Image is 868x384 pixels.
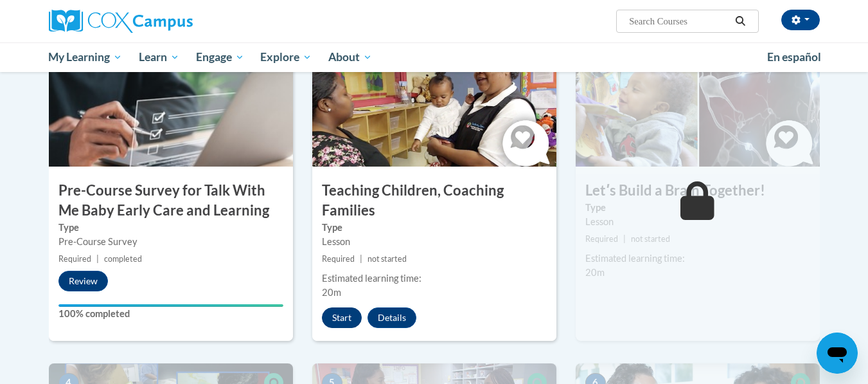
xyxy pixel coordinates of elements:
[312,181,556,221] h3: Teaching Children, Coaching Families
[58,254,91,264] span: Required
[368,254,407,264] span: not started
[252,42,320,72] a: Explore
[58,271,108,291] button: Review
[49,38,293,167] img: Course Image
[130,42,188,72] a: Learn
[58,307,283,321] label: 100% completed
[368,307,416,328] button: Details
[322,254,355,264] span: Required
[628,14,731,29] input: Search Courses
[260,50,312,65] span: Explore
[30,42,839,72] div: Main menu
[104,254,142,264] span: completed
[817,333,858,374] iframe: Button to launch messaging window
[585,251,810,266] div: Estimated learning time:
[312,38,556,167] img: Course Image
[96,254,99,264] span: |
[49,10,193,33] img: Cox Campus
[139,50,179,65] span: Learn
[759,44,829,71] a: En español
[49,181,293,221] h3: Pre-Course Survey for Talk With Me Baby Early Care and Learning
[48,50,122,65] span: My Learning
[731,14,750,29] button: Search
[58,221,283,235] label: Type
[585,234,618,244] span: Required
[631,234,670,244] span: not started
[40,42,131,72] a: My Learning
[322,287,341,298] span: 20m
[58,235,283,249] div: Pre-Course Survey
[322,307,362,328] button: Start
[322,271,547,286] div: Estimated learning time:
[781,10,820,30] button: Account Settings
[767,50,821,64] span: En español
[576,38,820,167] img: Course Image
[585,201,810,215] label: Type
[188,42,252,72] a: Engage
[585,267,605,278] span: 20m
[360,254,362,264] span: |
[576,181,820,201] h3: Letʹs Build a Brain Together!
[58,304,283,307] div: Your progress
[585,215,810,229] div: Lesson
[49,10,293,33] a: Cox Campus
[322,235,547,249] div: Lesson
[196,50,244,65] span: Engage
[322,221,547,235] label: Type
[328,50,372,65] span: About
[623,234,626,244] span: |
[320,42,380,72] a: About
